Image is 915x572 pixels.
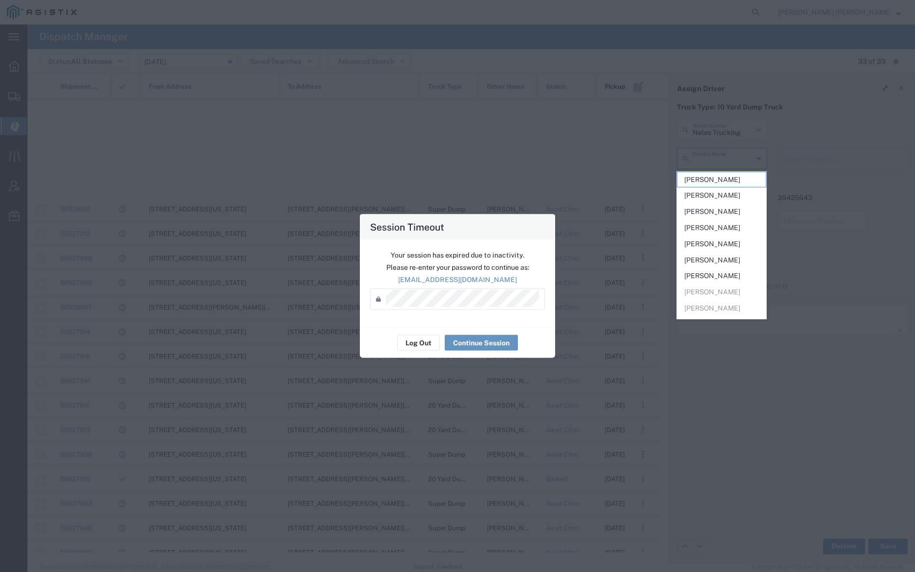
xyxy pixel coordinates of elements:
[397,335,440,351] button: Log Out
[370,262,545,273] p: Please re-enter your password to continue as:
[370,250,545,260] p: Your session has expired due to inactivity.
[677,301,766,316] span: [PERSON_NAME]
[677,236,766,252] span: [PERSON_NAME]
[370,220,444,234] h4: Session Timeout
[677,172,766,187] span: [PERSON_NAME]
[677,285,766,300] span: [PERSON_NAME]
[677,220,766,235] span: [PERSON_NAME]
[370,275,545,285] p: [EMAIL_ADDRESS][DOMAIN_NAME]
[677,188,766,203] span: [PERSON_NAME]
[677,253,766,268] span: [PERSON_NAME]
[445,335,518,351] button: Continue Session
[677,204,766,219] span: [PERSON_NAME]
[677,268,766,284] span: [PERSON_NAME]
[677,317,766,332] span: [PERSON_NAME]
